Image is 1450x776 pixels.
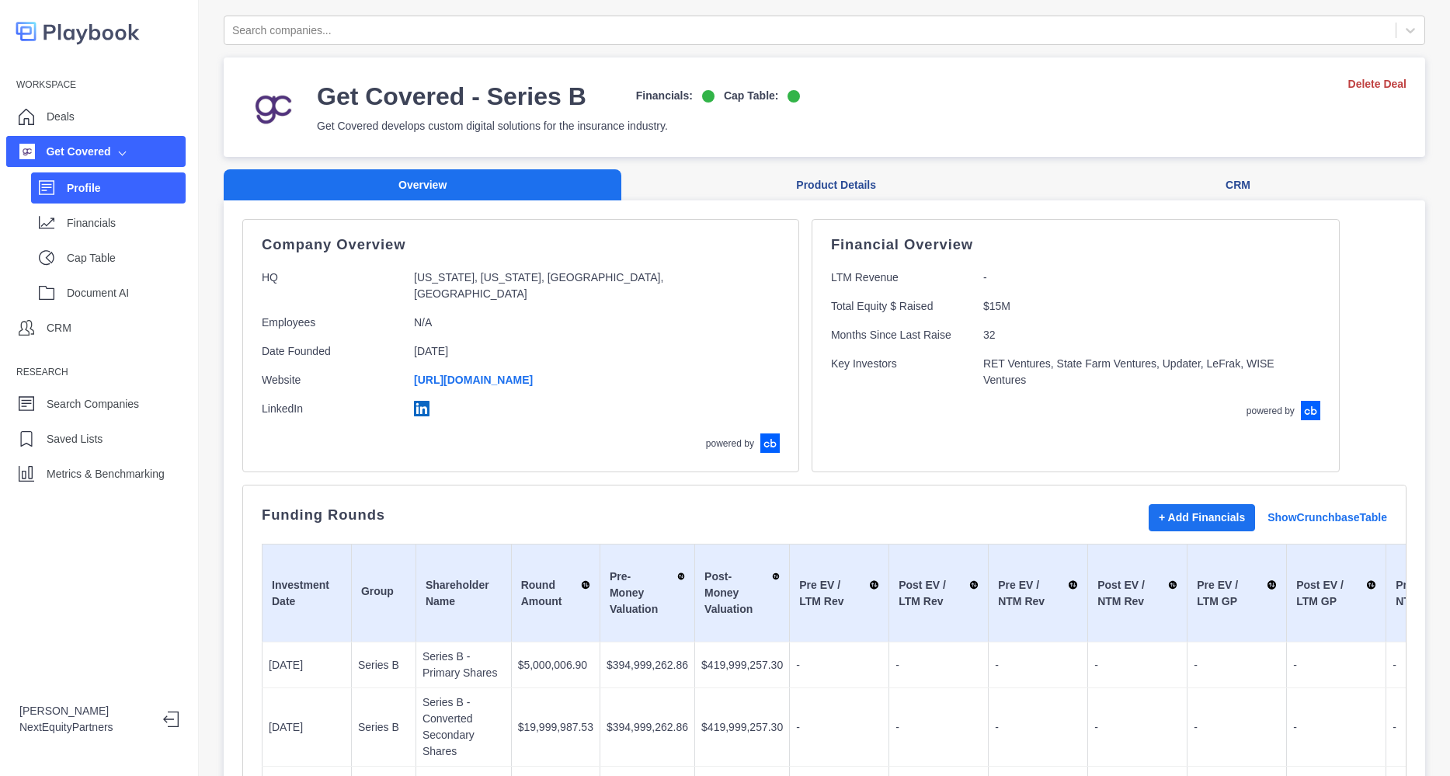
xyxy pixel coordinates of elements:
[983,356,1277,388] p: RET Ventures, State Farm Ventures, Updater, LeFrak, WISE Ventures
[414,270,725,302] p: [US_STATE], [US_STATE], [GEOGRAPHIC_DATA], [GEOGRAPHIC_DATA]
[242,76,304,138] img: company-logo
[983,327,1277,343] p: 32
[607,657,688,673] p: $394,999,262.86
[262,401,402,421] p: LinkedIn
[1197,577,1277,610] div: Pre EV / LTM GP
[998,577,1078,610] div: Pre EV / NTM Rev
[67,285,186,301] p: Document AI
[636,88,693,104] p: Financials:
[47,396,139,412] p: Search Companies
[262,315,402,331] p: Employees
[760,433,780,453] img: crunchbase-logo
[969,577,979,593] img: Sort
[1149,504,1255,531] button: + Add Financials
[262,372,402,388] p: Website
[1267,577,1278,593] img: Sort
[895,657,982,673] p: -
[19,719,151,736] p: NextEquityPartners
[67,215,186,231] p: Financials
[610,569,685,618] div: Pre-Money Valuation
[1051,169,1425,201] button: CRM
[272,577,342,610] div: Investment Date
[47,466,165,482] p: Metrics & Benchmarking
[422,694,505,760] p: Series B - Converted Secondary Shares
[701,719,783,736] p: $419,999,257.30
[1293,719,1379,736] p: -
[262,343,402,360] p: Date Founded
[262,270,402,302] p: HQ
[47,431,103,447] p: Saved Lists
[1301,401,1320,420] img: crunchbase-logo
[414,401,429,416] img: linkedin-logo
[895,719,982,736] p: -
[1348,76,1407,92] a: Delete Deal
[796,719,882,736] p: -
[1068,577,1078,593] img: Sort
[831,298,971,315] p: Total Equity $ Raised
[317,118,800,134] p: Get Covered develops custom digital solutions for the insurance industry.
[1168,577,1177,593] img: Sort
[414,315,725,331] p: N/A
[262,509,385,521] p: Funding Rounds
[831,270,971,286] p: LTM Revenue
[1366,577,1376,593] img: Sort
[47,320,71,336] p: CRM
[67,250,186,266] p: Cap Table
[422,649,505,681] p: Series B - Primary Shares
[47,109,75,125] p: Deals
[317,81,586,112] h3: Get Covered - Series B
[706,437,754,451] p: powered by
[19,703,151,719] p: [PERSON_NAME]
[224,169,621,201] button: Overview
[677,569,685,584] img: Sort
[1194,719,1280,736] p: -
[19,144,111,160] div: Get Covered
[702,90,715,103] img: on-logo
[361,583,406,604] div: Group
[983,270,1277,286] p: -
[521,577,590,610] div: Round Amount
[831,356,971,388] p: Key Investors
[269,657,345,673] p: [DATE]
[899,577,979,610] div: Post EV / LTM Rev
[995,719,1081,736] p: -
[358,719,409,736] p: Series B
[518,719,593,736] p: $19,999,987.53
[67,180,186,197] p: Profile
[1293,657,1379,673] p: -
[831,238,1320,251] p: Financial Overview
[607,719,688,736] p: $394,999,262.86
[19,144,35,159] img: company image
[799,577,879,610] div: Pre EV / LTM Rev
[701,657,783,673] p: $419,999,257.30
[621,169,1051,201] button: Product Details
[995,657,1081,673] p: -
[414,374,533,386] a: [URL][DOMAIN_NAME]
[772,569,780,584] img: Sort
[426,577,502,610] div: Shareholder Name
[358,657,409,673] p: Series B
[983,298,1277,315] p: $15M
[788,90,800,103] img: on-logo
[724,88,779,104] p: Cap Table:
[518,657,593,673] p: $5,000,006.90
[1097,577,1177,610] div: Post EV / NTM Rev
[1094,719,1181,736] p: -
[16,16,140,47] img: logo-colored
[1247,404,1295,418] p: powered by
[831,327,971,343] p: Months Since Last Raise
[869,577,879,593] img: Sort
[414,343,725,360] p: [DATE]
[1094,657,1181,673] p: -
[269,719,345,736] p: [DATE]
[581,577,590,593] img: Sort
[1267,510,1387,526] a: Show Crunchbase Table
[796,657,882,673] p: -
[1296,577,1376,610] div: Post EV / LTM GP
[704,569,780,618] div: Post-Money Valuation
[262,238,780,251] p: Company Overview
[1194,657,1280,673] p: -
